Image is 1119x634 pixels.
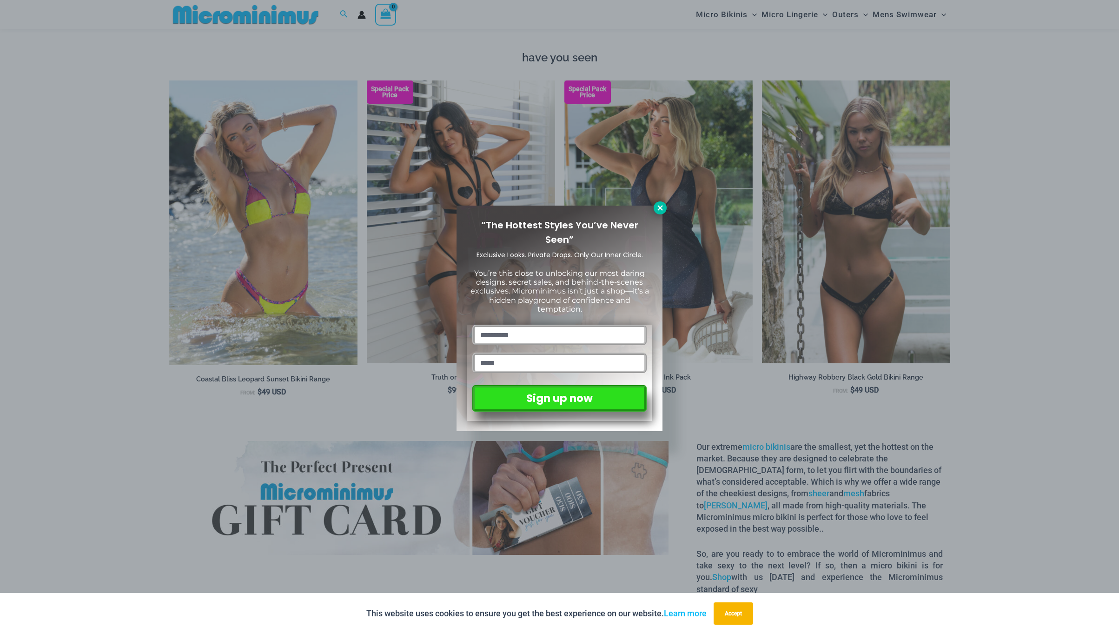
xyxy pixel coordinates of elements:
[654,201,667,214] button: Close
[477,250,643,260] span: Exclusive Looks. Private Drops. Only Our Inner Circle.
[481,219,638,246] span: “The Hottest Styles You’ve Never Seen”
[470,269,649,314] span: You’re this close to unlocking our most daring designs, secret sales, and behind-the-scenes exclu...
[472,385,647,412] button: Sign up now
[366,607,707,621] p: This website uses cookies to ensure you get the best experience on our website.
[714,602,753,625] button: Accept
[664,608,707,618] a: Learn more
